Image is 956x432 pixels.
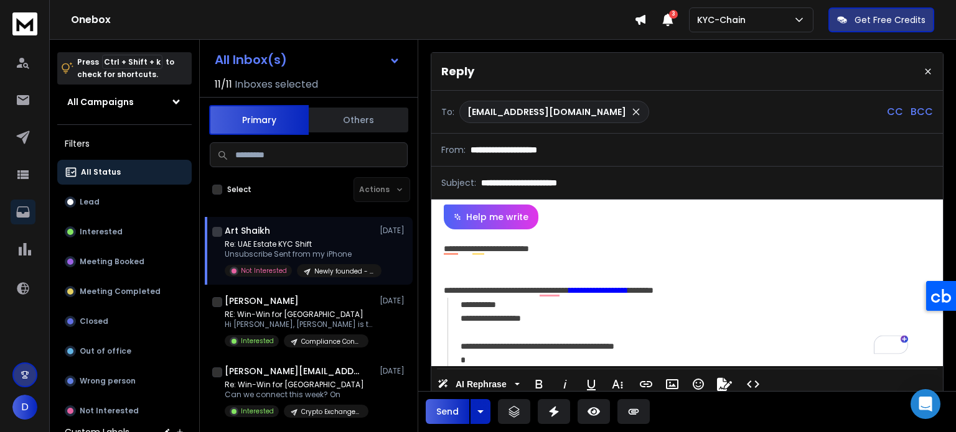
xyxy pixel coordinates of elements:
[441,177,476,189] p: Subject:
[660,372,684,397] button: Insert Image (Ctrl+P)
[80,257,144,267] p: Meeting Booked
[435,372,522,397] button: AI Rephrase
[225,365,362,377] h1: [PERSON_NAME][EMAIL_ADDRESS][DOMAIN_NAME]
[697,14,751,26] p: KYC-Chain
[309,106,408,134] button: Others
[102,55,162,69] span: Ctrl + Shift + k
[57,219,192,244] button: Interested
[77,56,174,81] p: Press to check for shortcuts.
[57,339,192,364] button: Out of office
[215,53,287,66] h1: All Inbox(s)
[225,295,299,307] h1: [PERSON_NAME]
[225,224,270,237] h1: Art Shaikh
[80,346,131,356] p: Out of office
[71,12,634,27] h1: Onebox
[855,14,926,26] p: Get Free Credits
[67,96,134,108] h1: All Campaigns
[57,398,192,423] button: Not Interested
[741,372,765,397] button: Code View
[828,7,934,32] button: Get Free Credits
[606,372,629,397] button: More Text
[12,12,37,35] img: logo
[634,372,658,397] button: Insert Link (Ctrl+K)
[57,249,192,274] button: Meeting Booked
[911,104,933,119] p: BCC
[80,316,108,326] p: Closed
[12,395,37,420] button: D
[441,63,474,80] p: Reply
[314,267,374,276] p: Newly founded - personalized using Perplexity Pro
[225,239,374,249] p: Re: UAE Estate KYC Shift
[301,337,361,346] p: Compliance Consulting People
[215,77,232,92] span: 11 / 11
[467,106,626,118] p: [EMAIL_ADDRESS][DOMAIN_NAME]
[887,104,903,119] p: CC
[441,106,454,118] p: To:
[225,390,368,400] p: Can we connect this week? On
[380,296,408,306] p: [DATE]
[426,399,469,424] button: Send
[225,310,374,319] p: RE: Win-Win for [GEOGRAPHIC_DATA]
[225,380,368,390] p: Re: Win-Win for [GEOGRAPHIC_DATA]
[57,190,192,214] button: Lead
[380,226,408,236] p: [DATE]
[241,407,274,416] p: Interested
[235,77,318,92] h3: Inboxes selected
[57,279,192,304] button: Meeting Completed
[441,144,466,156] p: From:
[227,185,251,195] label: Select
[241,266,287,275] p: Not Interested
[80,406,139,416] p: Not Interested
[80,227,123,237] p: Interested
[57,90,192,114] button: All Campaigns
[579,372,603,397] button: Underline (Ctrl+U)
[225,249,374,259] p: Unsubscribe Sent from my iPhone
[444,205,538,229] button: Help me write
[527,372,551,397] button: Bold (Ctrl+B)
[209,105,309,135] button: Primary
[431,229,943,366] div: To enrich screen reader interactions, please activate Accessibility in Grammarly extension settings
[911,389,940,419] div: Open Intercom Messenger
[80,376,136,386] p: Wrong person
[225,319,374,329] p: Hi [PERSON_NAME], [PERSON_NAME] is travelling
[57,160,192,185] button: All Status
[301,407,361,416] p: Crypto Exchanges_List_March 2025_KYC-Chain
[687,372,710,397] button: Emoticons
[241,336,274,346] p: Interested
[57,309,192,334] button: Closed
[713,372,736,397] button: Signature
[453,379,509,390] span: AI Rephrase
[380,366,408,376] p: [DATE]
[81,167,121,177] p: All Status
[205,47,410,72] button: All Inbox(s)
[57,135,192,152] h3: Filters
[57,369,192,393] button: Wrong person
[553,372,577,397] button: Italic (Ctrl+I)
[80,197,100,207] p: Lead
[669,10,678,19] span: 3
[80,287,161,296] p: Meeting Completed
